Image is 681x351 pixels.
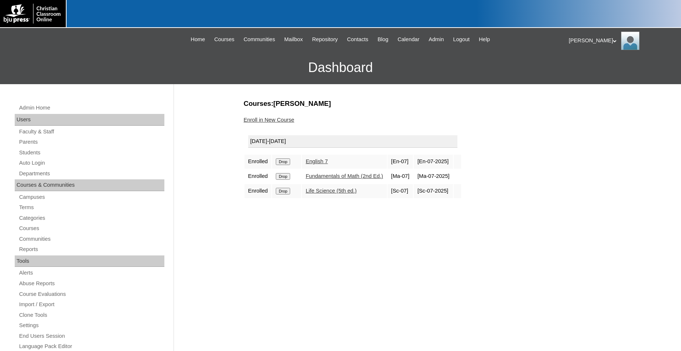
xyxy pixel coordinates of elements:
td: [En-07] [388,155,413,169]
td: [En-07-2025] [414,155,453,169]
a: Auto Login [18,158,164,168]
a: Courses [18,224,164,233]
span: Logout [453,35,470,44]
span: Courses [214,35,235,44]
a: Course Evaluations [18,290,164,299]
span: Blog [378,35,388,44]
a: Language Pack Editor [18,342,164,351]
a: Home [187,35,209,44]
a: Admin [425,35,448,44]
a: Clone Tools [18,311,164,320]
div: Users [15,114,164,126]
a: Calendar [394,35,423,44]
a: Alerts [18,268,164,277]
td: [Sc-07] [388,184,413,198]
img: Jonelle Rodriguez [621,32,639,50]
td: [Sc-07-2025] [414,184,453,198]
span: Repository [312,35,338,44]
span: Mailbox [284,35,303,44]
td: [Ma-07-2025] [414,169,453,183]
a: Departments [18,169,164,178]
img: logo-white.png [4,4,62,24]
a: Repository [309,35,342,44]
a: Life Science (5th ed.) [306,188,357,194]
a: Admin Home [18,103,164,112]
a: Courses [211,35,238,44]
input: Drop [276,188,290,194]
a: Logout [449,35,473,44]
a: Abuse Reports [18,279,164,288]
a: Parents [18,137,164,147]
div: [PERSON_NAME] [569,32,674,50]
span: Admin [429,35,444,44]
a: Categories [18,214,164,223]
a: Import / Export [18,300,164,309]
a: Terms [18,203,164,212]
a: Students [18,148,164,157]
a: Settings [18,321,164,330]
td: [Ma-07] [388,169,413,183]
input: Drop [276,173,290,180]
div: [DATE]-[DATE] [248,135,458,148]
a: Mailbox [281,35,307,44]
input: Drop [276,158,290,165]
span: Calendar [397,35,419,44]
span: Home [191,35,205,44]
span: Help [479,35,490,44]
a: English 7 [306,158,328,164]
span: Contacts [347,35,368,44]
a: Contacts [343,35,372,44]
div: Tools [15,255,164,267]
a: Enroll in New Course [244,117,295,123]
a: Communities [240,35,279,44]
a: End Users Session [18,332,164,341]
div: Courses & Communities [15,179,164,191]
h3: Courses:[PERSON_NAME] [244,99,608,108]
a: Fundamentals of Math (2nd Ed.) [306,173,383,179]
a: Campuses [18,193,164,202]
a: Communities [18,234,164,244]
td: Enrolled [245,169,272,183]
h3: Dashboard [4,51,677,84]
a: Faculty & Staff [18,127,164,136]
span: Communities [243,35,275,44]
a: Help [475,35,493,44]
a: Blog [374,35,392,44]
td: Enrolled [245,155,272,169]
td: Enrolled [245,184,272,198]
a: Reports [18,245,164,254]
